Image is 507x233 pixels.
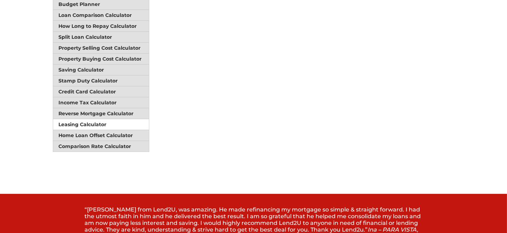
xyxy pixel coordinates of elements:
a: Split Loan Calculator [53,32,149,43]
a: Income Tax Calculator [53,97,149,108]
a: Credit Card Calculator [53,86,149,97]
a: How Long to Repay Calculator [53,21,149,32]
a: Stamp Duty Calculator [53,75,149,86]
a: Reverse Mortgage Calculator [53,108,149,119]
a: Saving Calculator [53,65,149,75]
a: Property Selling Cost Calculator [53,43,149,54]
a: Property Buying Cost Calculator [53,54,149,65]
a: Home Loan Offset Calculator [53,130,149,141]
a: Comparison Rate Calculator [53,141,149,152]
a: Loan Comparison Calculator [53,10,149,21]
a: Leasing Calculator [53,119,149,130]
